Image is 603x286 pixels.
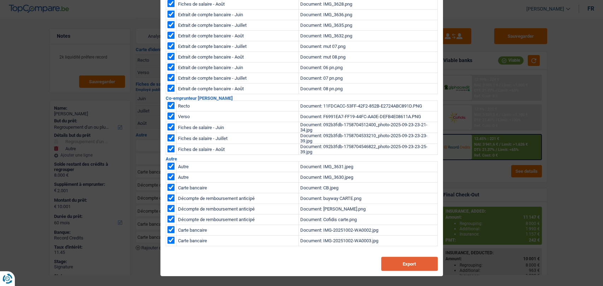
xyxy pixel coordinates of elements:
[298,214,437,225] td: Document: Cofidis carte.png
[298,20,437,31] td: Document: IMG_3635.png
[176,144,298,155] td: Fiches de salaire - Août
[176,52,298,62] td: Extrait de compte bancaire - Août
[176,73,298,84] td: Extrait de compte bancaire - Juillet
[166,96,438,101] h2: Co-emprunteur [PERSON_NAME]
[176,41,298,52] td: Extrait de compte bancaire - Juillet
[176,62,298,73] td: Extrait de compte bancaire - Juin
[381,257,438,271] button: Export
[298,225,437,236] td: Document: IMG-20251002-WA0002.jpg
[298,111,437,122] td: Document: F6991EA7-FF19-44FC-AA0E-DEFB4E08611A.PNG
[298,172,437,183] td: Document: IMG_3630.jpeg
[298,73,437,84] td: Document: 07 pn.png
[176,20,298,31] td: Extrait de compte bancaire - Juillet
[298,31,437,41] td: Document: IMG_3632.png
[298,204,437,214] td: Document: [PERSON_NAME].png
[298,52,437,62] td: Document: mut 08.png
[176,10,298,20] td: Extrait de compte bancaire - Juin
[298,236,437,246] td: Document: IMG-20251002-WA0003.jpg
[298,144,437,155] td: Document: 092b3fdb-1758704546822_photo-2025-09-23-23-25-39.jpg
[298,183,437,193] td: Document: CB.jpeg
[166,157,438,161] h2: Autre
[176,31,298,41] td: Extrait de compte bancaire - Août
[176,111,298,122] td: Verso
[176,101,298,111] td: Recto
[298,62,437,73] td: Document: 06 pn.png
[298,193,437,204] td: Document: buyway CARTE.png
[176,122,298,133] td: Fiches de salaire - Juin
[176,133,298,144] td: Fiches de salaire - Juillet
[298,10,437,20] td: Document: IMG_3636.png
[298,101,437,111] td: Document: 11FDCACC-53FF-42F2-852B-E2724ABC891D.PNG
[176,84,298,94] td: Extrait de compte bancaire - Août
[176,236,298,246] td: Carte bancaire
[298,133,437,144] td: Document: 092b3fdb-1758704533210_photo-2025-09-23-23-23-39.jpg
[176,183,298,193] td: Carte bancaire
[298,84,437,94] td: Document: 08 pn.png
[176,172,298,183] td: Autre
[176,225,298,236] td: Carte bancaire
[176,162,298,172] td: Autre
[298,41,437,52] td: Document: mut 07.png
[176,204,298,214] td: Décompte de remboursement anticipé
[298,122,437,133] td: Document: 092b3fdb-1758704512400_photo-2025-09-23-23-21-34.jpg
[176,193,298,204] td: Décompte de remboursement anticipé
[176,214,298,225] td: Décompte de remboursement anticipé
[298,162,437,172] td: Document: IMG_3631.jpeg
